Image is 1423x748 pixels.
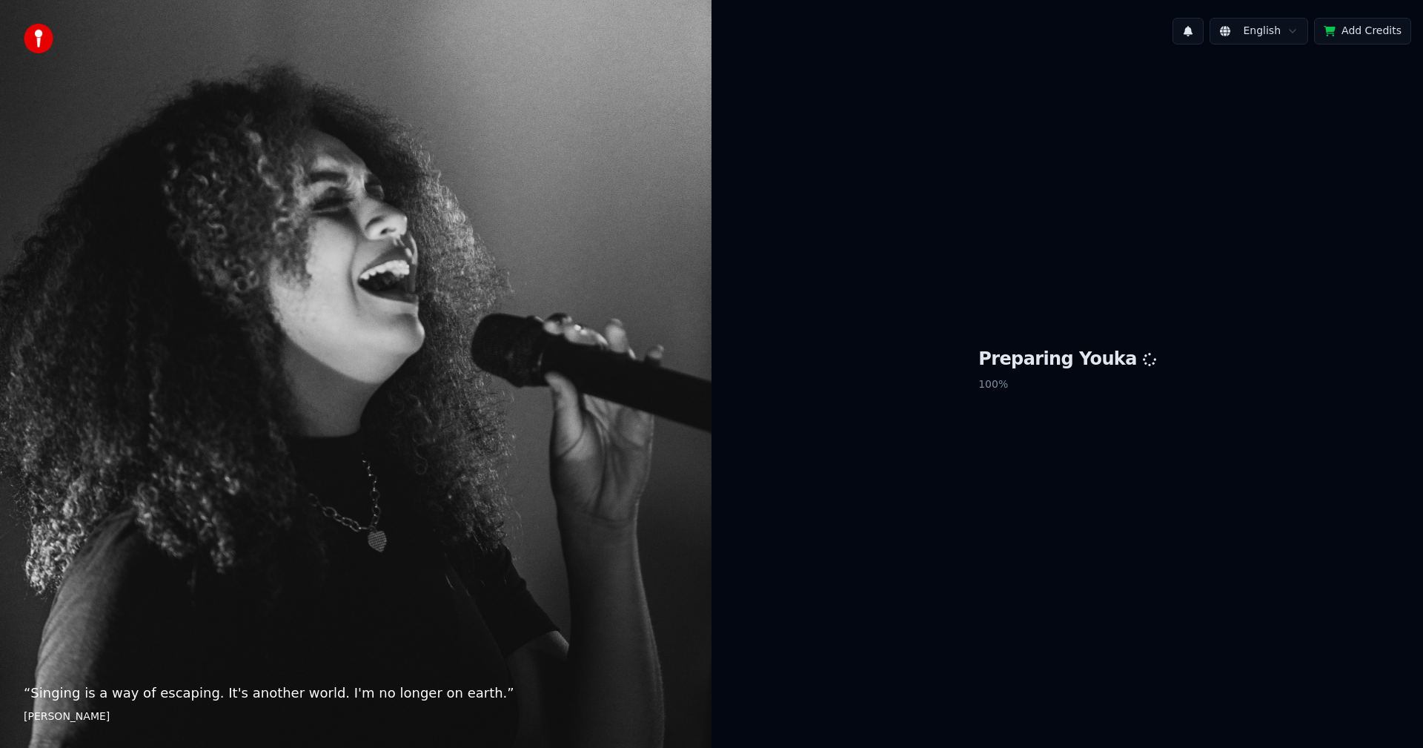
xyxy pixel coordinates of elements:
p: 100 % [978,371,1156,398]
img: youka [24,24,53,53]
footer: [PERSON_NAME] [24,709,688,724]
p: “ Singing is a way of escaping. It's another world. I'm no longer on earth. ” [24,683,688,704]
button: Add Credits [1314,18,1411,44]
h1: Preparing Youka [978,348,1156,371]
